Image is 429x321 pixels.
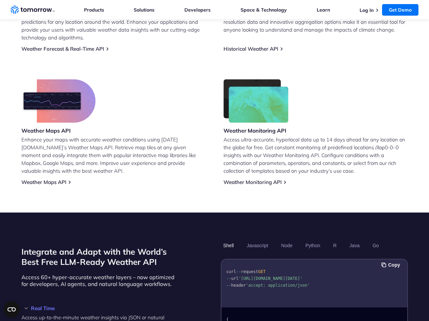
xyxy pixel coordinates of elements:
[21,136,206,175] p: Enhance your maps with accurate weather conditions using [DATE][DOMAIN_NAME]’s Weather Maps API. ...
[246,283,310,288] span: 'accept: application/json'
[226,269,236,274] span: curl
[21,127,96,134] h3: Weather Maps API
[226,283,231,288] span: --
[241,269,258,274] span: request
[21,306,178,311] h3: Real Time
[21,179,66,185] a: Weather Maps API
[381,261,402,269] button: Copy
[184,7,211,13] a: Developers
[134,7,154,13] a: Solutions
[241,7,287,13] a: Space & Technology
[11,5,55,15] a: Home link
[370,240,381,251] button: Go
[21,247,178,267] h2: Integrate and Adapt with the World’s Best Free LLM-Ready Weather API
[84,7,104,13] a: Products
[226,276,231,281] span: --
[238,276,302,281] span: '[URL][DOMAIN_NAME][DATE]'
[21,46,104,52] a: Weather Forecast & Real-Time API
[317,7,330,13] a: Learn
[303,240,323,251] button: Python
[221,240,236,251] button: Shell
[224,179,282,185] a: Weather Monitoring API
[224,136,408,175] p: Access ultra-accurate, hyperlocal data up to 14 days ahead for any location on the globe for free...
[224,127,289,134] h3: Weather Monitoring API
[360,7,374,13] a: Log In
[231,283,246,288] span: header
[279,240,295,251] button: Node
[236,269,241,274] span: --
[21,274,178,287] p: Access 60+ hyper-accurate weather layers – now optimized for developers, AI agents, and natural l...
[382,4,418,16] a: Get Demo
[231,276,238,281] span: url
[331,240,339,251] button: R
[258,269,265,274] span: GET
[244,240,270,251] button: Javascript
[224,46,278,52] a: Historical Weather API
[347,240,362,251] button: Java
[3,301,20,318] button: Open CMP widget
